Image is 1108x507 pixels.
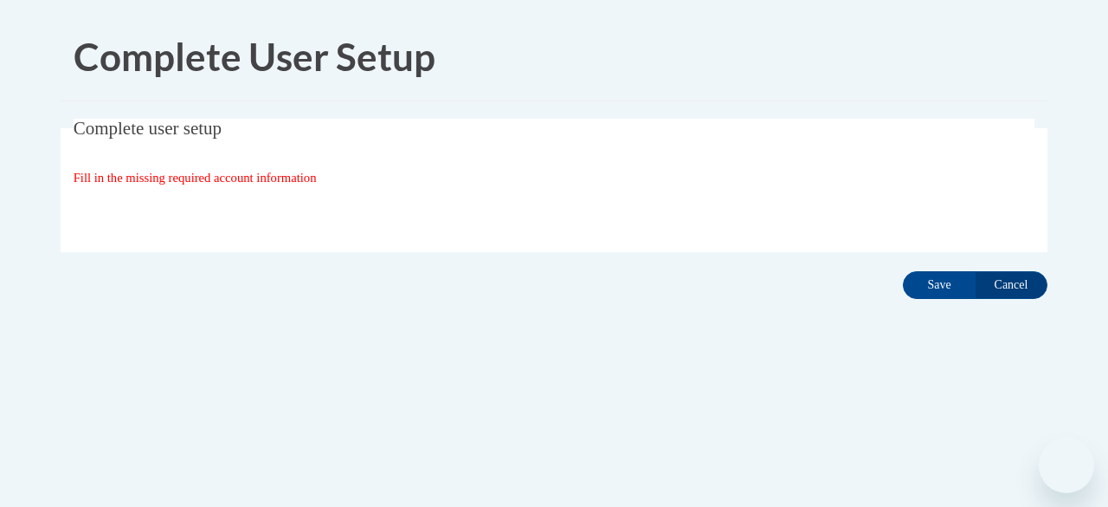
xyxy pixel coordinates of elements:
[903,271,976,299] input: Save
[74,118,222,139] span: Complete user setup
[1039,438,1094,493] iframe: Button to launch messaging window
[975,271,1047,299] input: Cancel
[74,171,317,185] span: Fill in the missing required account information
[74,34,435,79] span: Complete User Setup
